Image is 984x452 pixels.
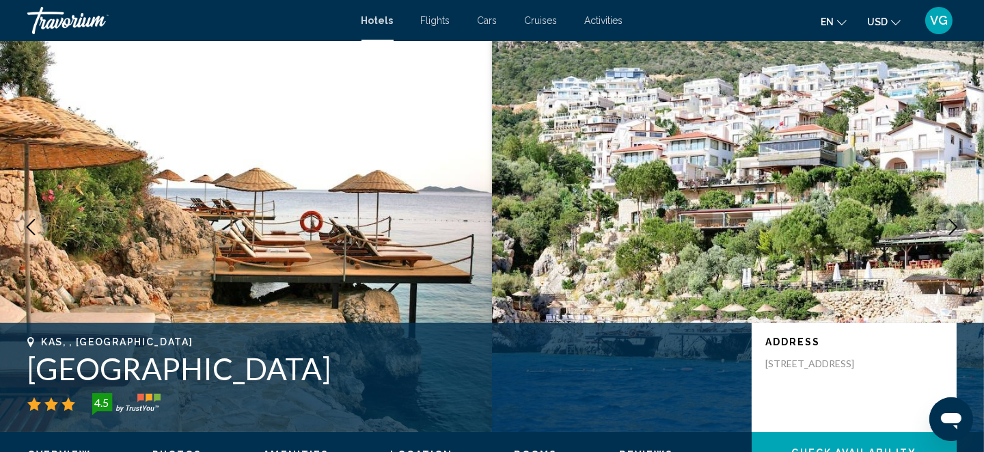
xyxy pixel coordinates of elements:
[525,15,558,26] a: Cruises
[921,6,957,35] button: User Menu
[765,358,875,370] p: [STREET_ADDRESS]
[478,15,497,26] a: Cars
[585,15,623,26] a: Activities
[821,16,834,27] span: en
[421,15,450,26] a: Flights
[361,15,394,26] a: Hotels
[41,336,193,347] span: Kas, , [GEOGRAPHIC_DATA]
[14,210,48,244] button: Previous image
[88,395,115,411] div: 4.5
[867,12,901,31] button: Change currency
[936,210,970,244] button: Next image
[821,12,847,31] button: Change language
[929,397,973,441] iframe: Button to launch messaging window
[867,16,888,27] span: USD
[27,7,348,34] a: Travorium
[930,14,948,27] span: VG
[27,351,738,386] h1: [GEOGRAPHIC_DATA]
[92,393,161,415] img: trustyou-badge-hor.svg
[765,336,943,347] p: Address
